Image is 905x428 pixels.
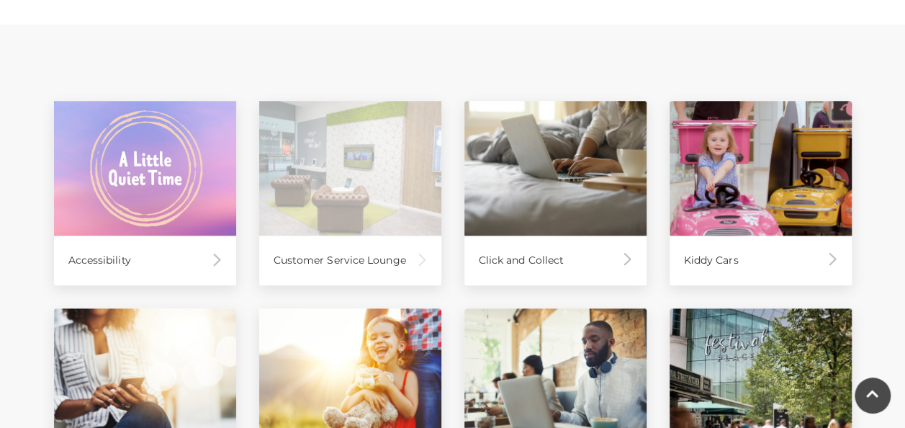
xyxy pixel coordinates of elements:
div: Click and Collect [464,236,647,285]
a: Customer Service Lounge [259,101,441,285]
div: Customer Service Lounge [259,236,441,285]
a: Kiddy Cars [670,101,852,285]
a: Click and Collect [464,101,647,285]
div: Accessibility [54,236,236,285]
div: Kiddy Cars [670,236,852,285]
a: Accessibility [54,101,236,285]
